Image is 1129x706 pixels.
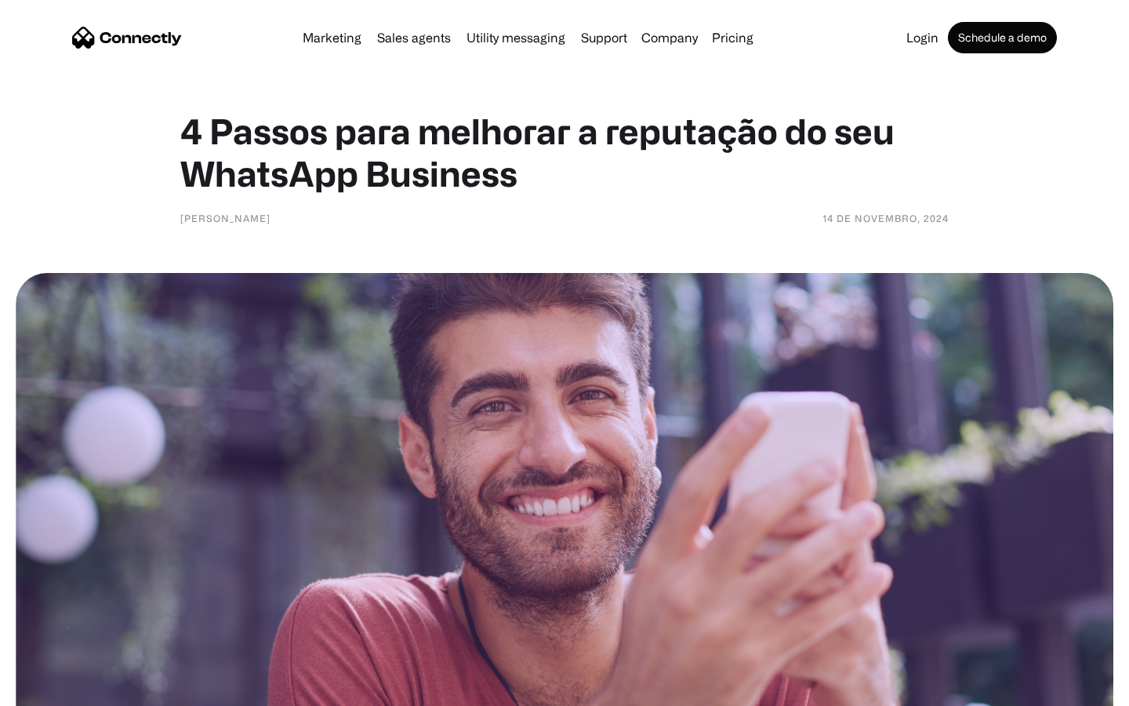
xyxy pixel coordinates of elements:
[180,110,949,195] h1: 4 Passos para melhorar a reputação do seu WhatsApp Business
[16,679,94,701] aside: Language selected: English
[180,210,270,226] div: [PERSON_NAME]
[296,31,368,44] a: Marketing
[460,31,572,44] a: Utility messaging
[706,31,760,44] a: Pricing
[371,31,457,44] a: Sales agents
[822,210,949,226] div: 14 de novembro, 2024
[31,679,94,701] ul: Language list
[900,31,945,44] a: Login
[948,22,1057,53] a: Schedule a demo
[641,27,698,49] div: Company
[575,31,633,44] a: Support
